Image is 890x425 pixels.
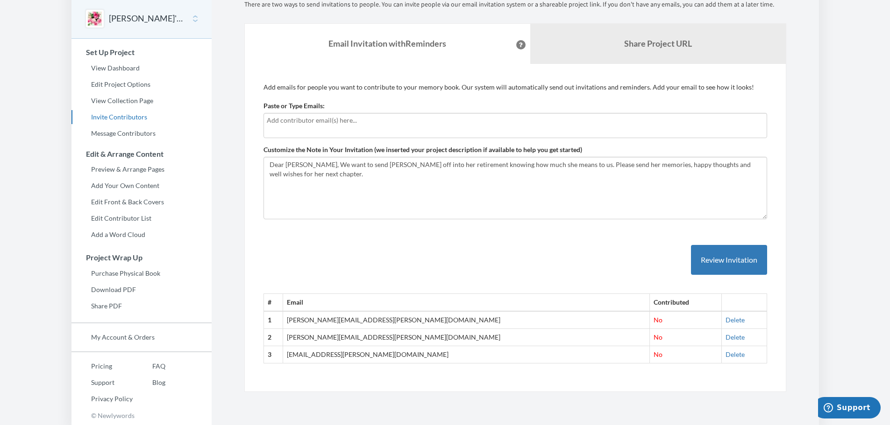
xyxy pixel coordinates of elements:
a: Download PDF [71,283,212,297]
strong: Email Invitation with Reminders [328,38,446,49]
td: [PERSON_NAME][EMAIL_ADDRESS][PERSON_NAME][DOMAIN_NAME] [283,329,649,346]
textarea: Dear [PERSON_NAME], We want to send [PERSON_NAME] off into her retirement knowing how much she me... [263,157,767,219]
span: No [654,350,662,358]
label: Customize the Note in Your Invitation (we inserted your project description if available to help ... [263,145,582,154]
th: 1 [263,311,283,328]
h3: Set Up Project [72,48,212,56]
td: [EMAIL_ADDRESS][PERSON_NAME][DOMAIN_NAME] [283,346,649,363]
a: Share PDF [71,299,212,313]
iframe: Opens a widget where you can chat to one of our agents [818,397,881,420]
a: Delete [726,333,745,341]
a: My Account & Orders [71,330,212,344]
th: 3 [263,346,283,363]
th: Email [283,294,649,311]
a: Blog [133,376,165,390]
a: FAQ [133,359,165,373]
label: Paste or Type Emails: [263,101,325,111]
th: 2 [263,329,283,346]
td: [PERSON_NAME][EMAIL_ADDRESS][PERSON_NAME][DOMAIN_NAME] [283,311,649,328]
a: View Dashboard [71,61,212,75]
h3: Project Wrap Up [72,253,212,262]
th: Contributed [650,294,722,311]
a: Edit Front & Back Covers [71,195,212,209]
th: # [263,294,283,311]
p: Add emails for people you want to contribute to your memory book. Our system will automatically s... [263,83,767,92]
a: Pricing [71,359,133,373]
a: Preview & Arrange Pages [71,162,212,176]
a: Invite Contributors [71,110,212,124]
input: Add contributor email(s) here... [267,115,764,125]
a: Delete [726,350,745,358]
a: Message Contributors [71,126,212,140]
a: Privacy Policy [71,392,133,406]
a: Edit Contributor List [71,211,212,225]
button: Review Invitation [691,245,767,275]
a: Add Your Own Content [71,179,212,193]
a: Support [71,376,133,390]
b: Share Project URL [624,38,692,49]
a: Purchase Physical Book [71,266,212,280]
a: View Collection Page [71,94,212,108]
span: No [654,316,662,324]
button: [PERSON_NAME]'s Retirement [109,13,185,25]
a: Edit Project Options [71,77,212,91]
a: Add a Word Cloud [71,228,212,242]
p: © Newlywords [71,408,212,423]
a: Delete [726,316,745,324]
h3: Edit & Arrange Content [72,150,212,158]
span: No [654,333,662,341]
